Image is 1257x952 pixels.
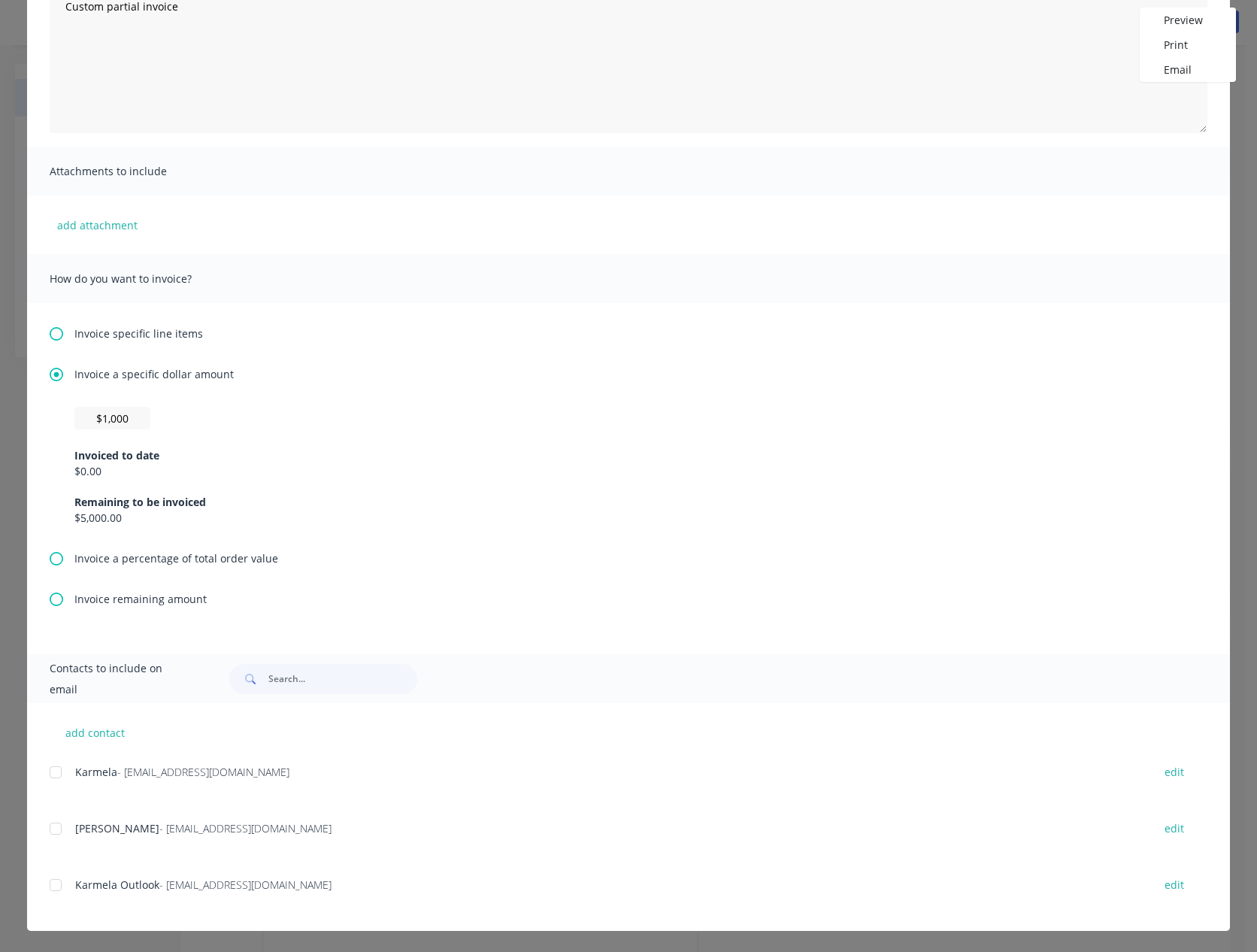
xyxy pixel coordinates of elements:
[1140,32,1236,57] button: Print
[74,591,207,607] span: Invoice remaining amount
[74,510,1183,526] div: $5,000.00
[74,326,203,341] span: Invoice specific line items
[1156,762,1193,782] button: edit
[268,664,417,694] input: Search...
[1156,818,1193,838] button: edit
[74,463,1183,479] div: $0.00
[117,765,289,779] span: - [EMAIL_ADDRESS][DOMAIN_NAME]
[1156,875,1193,895] button: edit
[74,550,278,566] span: Invoice a percentage of total order value
[50,214,145,236] button: add attachment
[74,407,150,429] input: $0
[50,721,140,744] button: add contact
[74,494,1183,510] div: Remaining to be invoiced
[74,447,1183,463] div: Invoiced to date
[50,161,215,182] span: Attachments to include
[1140,8,1236,32] button: Preview
[50,658,192,700] span: Contacts to include on email
[75,878,159,892] span: Karmela Outlook
[1140,57,1236,82] button: Email
[74,366,234,382] span: Invoice a specific dollar amount
[159,878,332,892] span: - [EMAIL_ADDRESS][DOMAIN_NAME]
[50,268,215,290] span: How do you want to invoice?
[75,821,159,835] span: [PERSON_NAME]
[75,765,117,779] span: Karmela
[159,821,332,835] span: - [EMAIL_ADDRESS][DOMAIN_NAME]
